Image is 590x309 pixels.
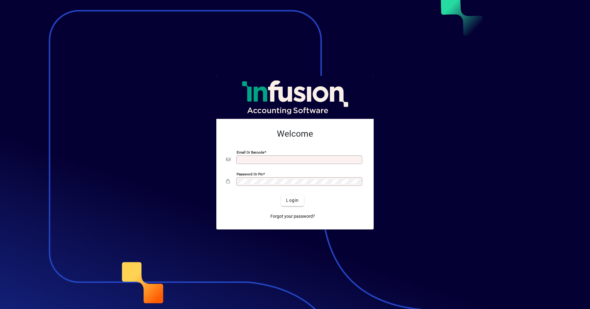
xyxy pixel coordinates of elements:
[286,197,299,204] span: Login
[237,150,264,154] mat-label: Email or Barcode
[268,211,317,222] a: Forgot your password?
[226,129,364,139] h2: Welcome
[270,213,315,220] span: Forgot your password?
[281,195,304,206] button: Login
[237,172,263,176] mat-label: Password or Pin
